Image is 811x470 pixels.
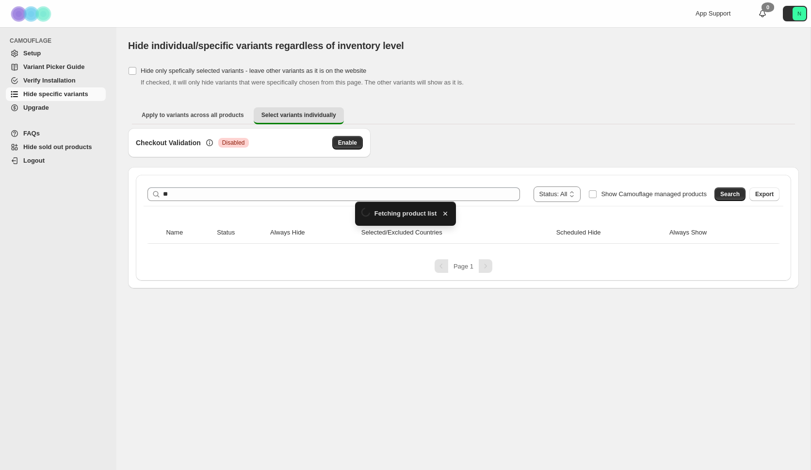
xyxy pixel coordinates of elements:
[23,130,40,137] span: FAQs
[10,37,110,45] span: CAMOUFLAGE
[793,7,806,20] span: Avatar with initials N
[23,143,92,151] span: Hide sold out products
[6,60,106,74] a: Variant Picker Guide
[144,259,783,273] nav: Pagination
[6,140,106,154] a: Hide sold out products
[134,107,252,123] button: Apply to variants across all products
[6,74,106,87] a: Verify Installation
[454,263,473,270] span: Page 1
[142,111,244,119] span: Apply to variants across all products
[6,127,106,140] a: FAQs
[332,136,363,150] button: Enable
[23,50,41,57] span: Setup
[141,67,366,74] span: Hide only spefically selected variants - leave other variants as it is on the website
[267,222,358,244] th: Always Hide
[222,139,245,147] span: Disabled
[601,190,707,198] span: Show Camouflage managed products
[374,209,437,218] span: Fetching product list
[261,111,336,119] span: Select variants individually
[762,2,774,12] div: 0
[714,187,746,201] button: Search
[163,222,214,244] th: Name
[23,63,84,70] span: Variant Picker Guide
[23,157,45,164] span: Logout
[797,11,801,17] text: N
[696,10,730,17] span: App Support
[8,0,56,27] img: Camouflage
[755,190,774,198] span: Export
[749,187,779,201] button: Export
[6,154,106,168] a: Logout
[254,107,344,124] button: Select variants individually
[141,79,464,86] span: If checked, it will only hide variants that were specifically chosen from this page. The other va...
[6,87,106,101] a: Hide specific variants
[720,190,740,198] span: Search
[666,222,764,244] th: Always Show
[214,222,267,244] th: Status
[128,128,799,288] div: Select variants individually
[783,6,807,21] button: Avatar with initials N
[358,222,553,244] th: Selected/Excluded Countries
[23,77,76,84] span: Verify Installation
[23,104,49,111] span: Upgrade
[128,40,404,51] span: Hide individual/specific variants regardless of inventory level
[758,9,767,18] a: 0
[338,139,357,147] span: Enable
[23,90,88,98] span: Hide specific variants
[6,47,106,60] a: Setup
[136,138,201,148] h3: Checkout Validation
[6,101,106,115] a: Upgrade
[553,222,666,244] th: Scheduled Hide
